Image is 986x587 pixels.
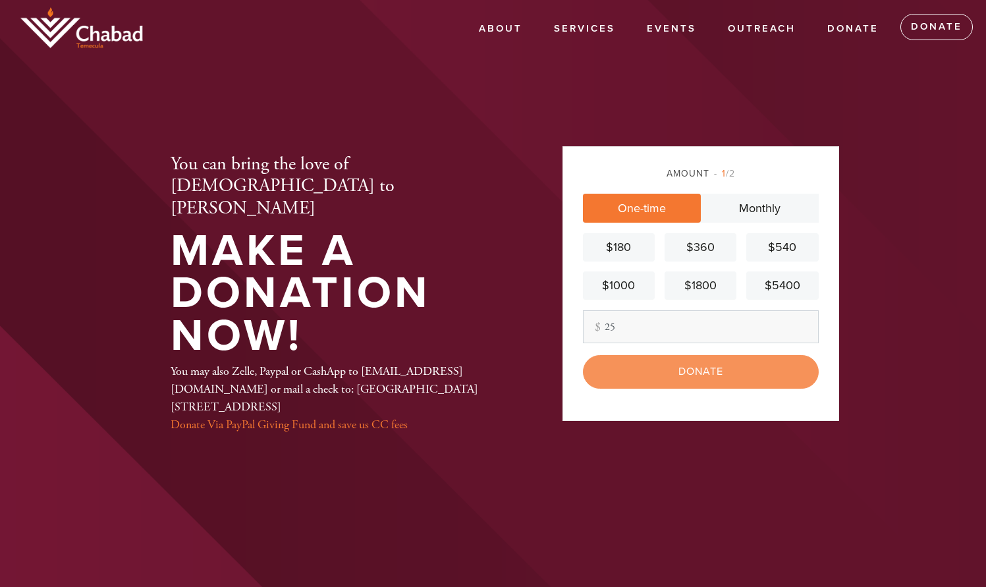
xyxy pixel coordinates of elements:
a: $360 [665,233,736,262]
a: Services [544,16,625,42]
a: $180 [583,233,655,262]
a: Outreach [718,16,806,42]
div: $540 [752,238,813,256]
a: Donate Via PayPal Giving Fund and save us CC fees [171,417,408,432]
input: Other amount [583,310,819,343]
span: 1 [722,168,726,179]
div: $360 [670,238,731,256]
a: Monthly [701,194,819,223]
a: $1800 [665,271,736,300]
a: $1000 [583,271,655,300]
a: Donate [900,14,973,40]
div: $5400 [752,277,813,294]
img: Temecula-orange-cropped.gif [20,7,145,49]
div: $1800 [670,277,731,294]
div: $180 [588,238,649,256]
div: $1000 [588,277,649,294]
a: $5400 [746,271,818,300]
a: $540 [746,233,818,262]
span: /2 [714,168,735,179]
div: Amount [583,167,819,181]
a: Events [637,16,706,42]
div: You may also Zelle, Paypal or CashApp to [EMAIL_ADDRESS][DOMAIN_NAME] or mail a check to: [GEOGRA... [171,362,520,433]
a: Donate [817,16,889,42]
h2: You can bring the love of [DEMOGRAPHIC_DATA] to [PERSON_NAME] [171,154,520,220]
a: About [469,16,532,42]
a: One-time [583,194,701,223]
h1: Make a Donation Now! [171,230,520,358]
